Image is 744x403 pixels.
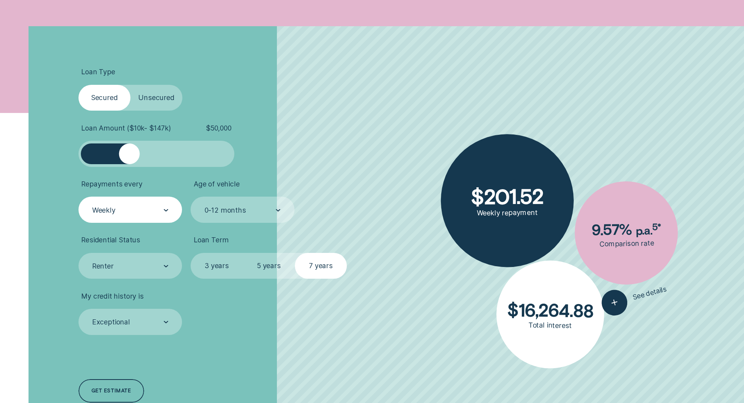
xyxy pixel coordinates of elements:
[79,379,144,403] a: Get estimate
[92,318,130,326] div: Exceptional
[632,285,668,302] span: See details
[79,85,130,111] label: Secured
[92,262,114,270] div: Renter
[194,180,240,188] span: Age of vehicle
[205,206,246,214] div: 0-12 months
[295,253,347,279] label: 7 years
[191,253,243,279] label: 3 years
[194,236,228,244] span: Loan Term
[81,236,140,244] span: Residential Status
[81,124,171,133] span: Loan Amount ( $10k - $147k )
[92,206,116,214] div: Weekly
[130,85,182,111] label: Unsecured
[81,292,143,301] span: My credit history is
[81,68,115,76] span: Loan Type
[243,253,295,279] label: 5 years
[206,124,232,133] span: $ 50,000
[599,276,670,318] button: See details
[81,180,142,188] span: Repayments every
